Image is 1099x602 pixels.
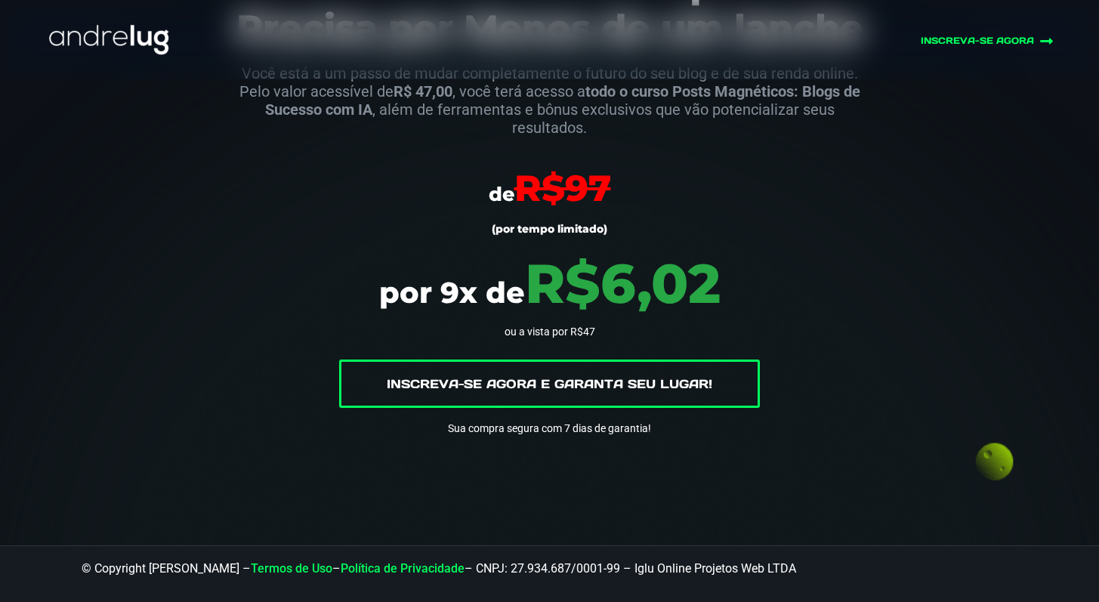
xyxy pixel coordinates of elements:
p: Sua compra segura com 7 dias de garantia! [448,419,651,437]
small: (por tempo limitado) [492,222,607,236]
strong: Posts Magnéticos: Blogs de Sucesso com IA [265,82,860,119]
p: © Copyright [PERSON_NAME] – – – CNPJ: 27.934.687/0001-99 – Iglu Online Projetos Web LTDA [82,560,796,578]
strong: R$ 47,00 [394,82,452,100]
a: INSCREVA-SE AGORA [747,34,1054,48]
span: R$6,02 [525,250,721,316]
s: R$97 [514,166,611,210]
span: por 9x de [379,275,525,310]
a: Política de Privacidade [341,561,465,576]
p: Você está a um passo de mudar completamente o futuro do seu blog e de sua renda online. Pelo valo... [231,64,868,137]
strong: todo o curso [585,82,668,100]
p: ou a vista por R$47 [82,326,1018,337]
a: Inscreva-se Agora e Garanta Seu Lugar! [339,360,760,408]
a: Termos de Uso [251,561,332,576]
span: de [489,182,514,205]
